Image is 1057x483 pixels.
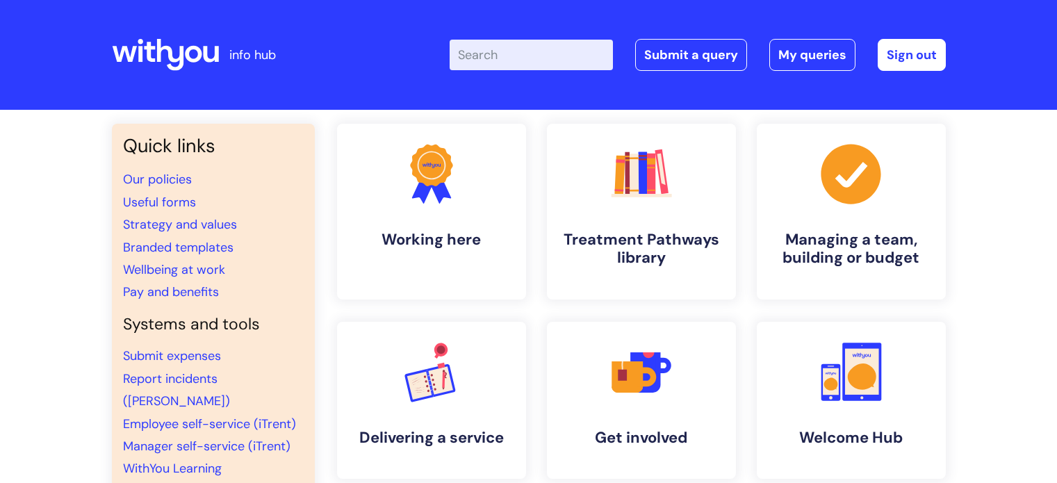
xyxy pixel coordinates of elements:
a: Welcome Hub [757,322,946,479]
a: Branded templates [123,239,233,256]
a: Employee self-service (iTrent) [123,416,296,432]
a: Working here [337,124,526,300]
a: Submit expenses [123,347,221,364]
a: Useful forms [123,194,196,211]
a: My queries [769,39,855,71]
a: Delivering a service [337,322,526,479]
h4: Treatment Pathways library [558,231,725,268]
a: Report incidents ([PERSON_NAME]) [123,370,230,409]
a: Manager self-service (iTrent) [123,438,290,455]
a: Managing a team, building or budget [757,124,946,300]
a: Sign out [878,39,946,71]
a: Strategy and values [123,216,237,233]
h3: Quick links [123,135,304,157]
a: Submit a query [635,39,747,71]
div: | - [450,39,946,71]
h4: Managing a team, building or budget [768,231,935,268]
a: Wellbeing at work [123,261,225,278]
h4: Get involved [558,429,725,447]
h4: Systems and tools [123,315,304,334]
h4: Welcome Hub [768,429,935,447]
h4: Working here [348,231,515,249]
input: Search [450,40,613,70]
a: WithYou Learning [123,460,222,477]
p: info hub [229,44,276,66]
a: Pay and benefits [123,284,219,300]
a: Get involved [547,322,736,479]
a: Our policies [123,171,192,188]
h4: Delivering a service [348,429,515,447]
a: Treatment Pathways library [547,124,736,300]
